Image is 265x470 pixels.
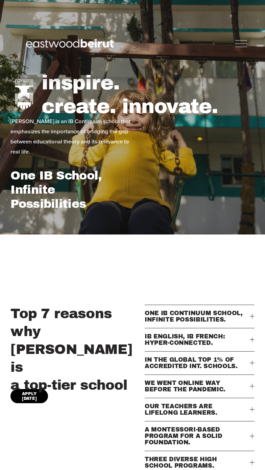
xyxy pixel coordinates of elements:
button: WE WENT ONLINE WAY BEFORE THE PANDEMIC. [145,375,255,398]
h2: Top 7 reasons why [PERSON_NAME] is a top-tier school [10,305,141,394]
button: IB ENGLISH, IB FRENCH: HYPER-CONNECTED. [145,328,255,351]
span: THREE DIVERSE HIGH SCHOOL PROGRAMS. [145,456,250,469]
img: EastwoodIS Global Site [16,27,126,61]
button: ONE IB CONTINUUM SCHOOL, INFINITE POSSIBILITIES. [145,305,255,328]
span: ONE IB CONTINUUM SCHOOL, INFINITE POSSIBILITIES. [145,310,250,323]
h1: One IB School, Infinite Possibilities [10,168,130,211]
a: Apply [DATE] [10,389,48,403]
button: IN THE GLOBAL TOP 1% OF ACCREDITED INT. SCHOOLS. [145,352,255,375]
span: WE WENT ONLINE WAY BEFORE THE PANDEMIC. [145,380,250,393]
span: IN THE GLOBAL TOP 1% OF ACCREDITED INT. SCHOOLS. [145,357,250,369]
p: [PERSON_NAME] is an IB Continuum school that emphasizes the importance of bridging the gap betwee... [10,116,130,157]
span: A MONTESSORI-BASED PROGRAM FOR A SOLID FOUNDATION. [145,426,250,446]
button: A MONTESSORI-BASED PROGRAM FOR A SOLID FOUNDATION. [145,421,255,451]
h1: inspire. create. innovate. [42,71,255,119]
span: OUR TEACHERS ARE LIFELONG LEARNERS. [145,403,250,416]
button: OUR TEACHERS ARE LIFELONG LEARNERS. [145,398,255,421]
span: IB ENGLISH, IB FRENCH: HYPER-CONNECTED. [145,333,250,346]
